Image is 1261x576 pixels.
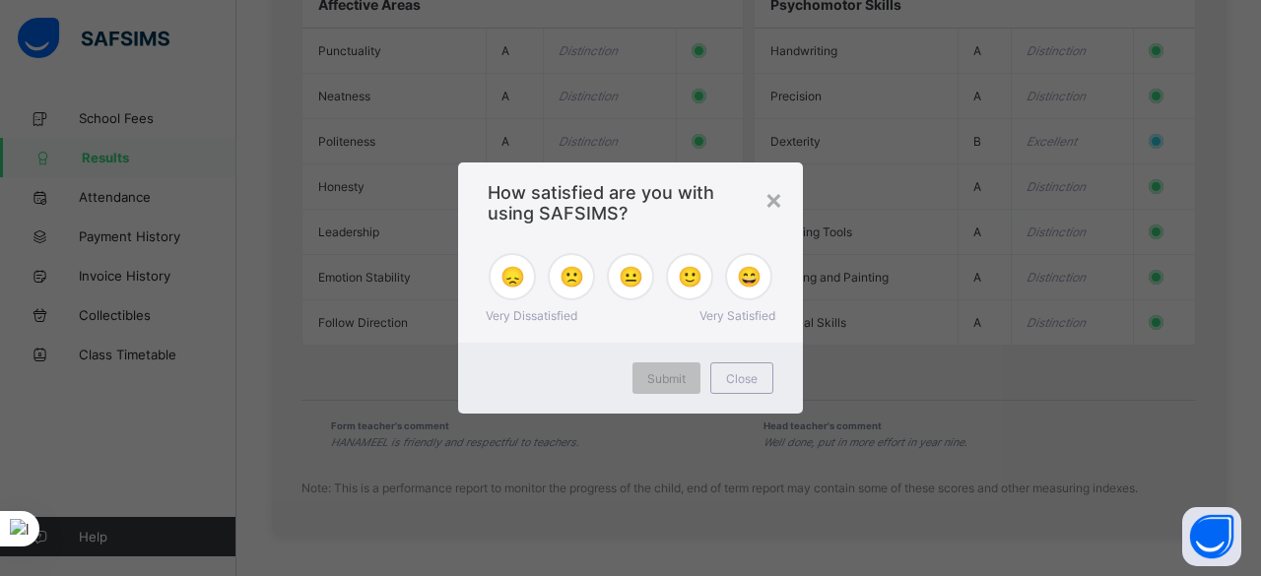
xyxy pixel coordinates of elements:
span: Very Dissatisfied [486,308,577,323]
button: Open asap [1182,507,1241,566]
span: 🙂 [678,265,702,288]
span: 😐 [619,265,643,288]
span: How satisfied are you with using SAFSIMS? [488,182,773,224]
span: Very Satisfied [699,308,775,323]
span: 😄 [737,265,762,288]
span: Close [726,371,758,386]
span: 😞 [500,265,525,288]
span: Submit [647,371,686,386]
div: × [764,182,783,216]
span: 🙁 [560,265,584,288]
